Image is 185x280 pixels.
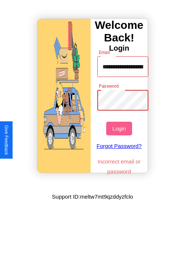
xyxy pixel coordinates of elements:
[91,19,148,44] h3: Welcome Back!
[91,44,148,53] h4: Login
[4,125,9,155] div: Give Feedback
[99,83,118,89] label: Password
[99,49,110,55] label: Email
[52,192,133,202] p: Support ID: meltw7mt9qzddyzfclo
[94,135,145,156] a: Forgot Password?
[37,19,91,173] img: gif
[94,156,145,176] p: Incorrect email or password
[106,122,132,135] button: Login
